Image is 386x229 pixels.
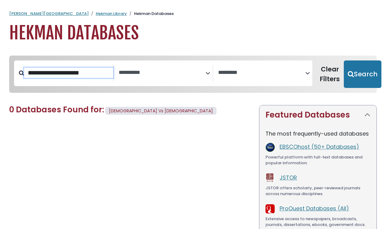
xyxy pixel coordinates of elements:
nav: breadcrumb [9,11,377,17]
div: JSTOR offers scholarly, peer-reviewed journals across numerous disciplines. [265,185,370,197]
button: Clear Filters [316,60,344,88]
li: Hekman Databases [127,11,174,17]
div: Extensive access to newspapers, broadcasts, journals, dissertations, ebooks, government docs. [265,216,370,228]
input: Search database by title or keyword [24,68,113,78]
button: Featured Databases [259,105,377,125]
button: Submit for Search Results [344,60,381,88]
textarea: Search [119,70,206,76]
span: [DEMOGRAPHIC_DATA] Vs [DEMOGRAPHIC_DATA] [109,108,213,114]
a: EBSCOhost (50+ Databases) [280,143,359,151]
span: 0 Databases Found for: [9,104,104,115]
a: Hekman Library [96,11,127,16]
div: Powerful platform with full-text databases and popular information. [265,154,370,166]
a: ProQuest Databases (All) [280,205,349,212]
p: The most frequently-used databases [265,129,370,138]
a: [PERSON_NAME][GEOGRAPHIC_DATA] [9,11,89,16]
nav: Search filters [9,56,377,93]
textarea: Search [218,70,305,76]
h1: Hekman Databases [9,23,377,43]
a: JSTOR [280,174,297,181]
